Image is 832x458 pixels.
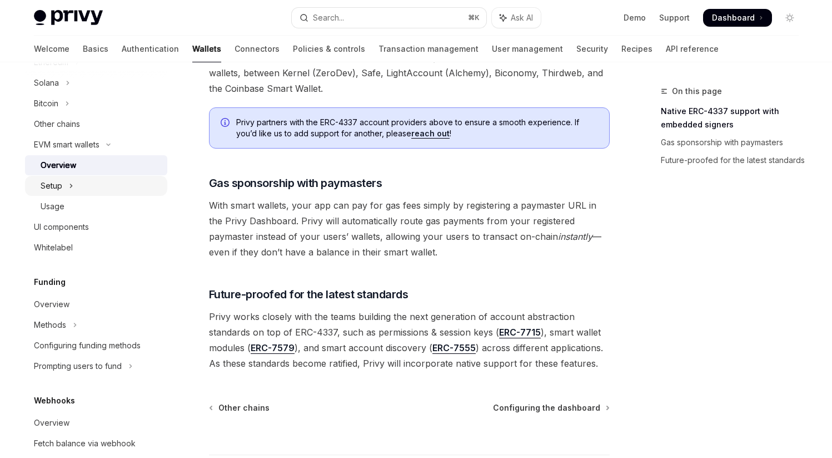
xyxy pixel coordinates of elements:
svg: Info [221,118,232,129]
a: Native ERC-4337 support with embedded signers [661,102,808,134]
em: instantly [558,231,592,242]
span: Other chains [218,402,270,413]
span: Your app can customize which ERC-4337 account powers your users’ smart wallets, between Kernel (Z... [209,50,610,96]
img: light logo [34,10,103,26]
a: reach out [411,129,450,139]
button: Toggle Bitcoin section [25,93,167,114]
button: Open search [292,8,486,28]
div: Overview [41,159,76,172]
a: Configuring the dashboard [493,402,609,413]
a: Dashboard [703,9,772,27]
div: Configuring funding methods [34,339,141,352]
a: Future-proofed for the latest standards [661,151,808,169]
span: With smart wallets, your app can pay for gas fees simply by registering a paymaster URL in the Pr... [209,198,610,260]
div: Search... [313,11,344,24]
a: Recipes [621,36,652,62]
a: Other chains [210,402,270,413]
button: Toggle dark mode [781,9,799,27]
a: Support [659,12,690,23]
div: EVM smart wallets [34,138,99,151]
span: Privy partners with the ERC-4337 account providers above to ensure a smooth experience. If you’d ... [236,117,598,139]
div: Setup [41,179,62,193]
div: Bitcoin [34,97,58,110]
button: Toggle Solana section [25,73,167,93]
span: Configuring the dashboard [493,402,600,413]
a: UI components [25,217,167,237]
span: Dashboard [712,12,755,23]
button: Toggle EVM smart wallets section [25,135,167,155]
a: Welcome [34,36,69,62]
span: Ask AI [511,12,533,23]
span: ⌘ K [468,13,480,22]
span: On this page [672,85,722,98]
h5: Funding [34,275,66,289]
a: ERC-7715 [499,327,541,338]
a: Fetch balance via webhook [25,434,167,454]
div: UI components [34,220,89,234]
div: Usage [41,200,64,213]
span: Privy works closely with the teams building the next generation of account abstraction standards ... [209,309,610,371]
span: Gas sponsorship with paymasters [209,175,382,191]
div: Overview [34,416,69,430]
a: Policies & controls [293,36,365,62]
div: Fetch balance via webhook [34,437,136,450]
a: User management [492,36,563,62]
a: Overview [25,294,167,314]
a: Connectors [235,36,280,62]
a: Transaction management [378,36,479,62]
a: Demo [624,12,646,23]
div: Whitelabel [34,241,73,254]
a: Configuring funding methods [25,336,167,356]
a: Whitelabel [25,238,167,258]
span: Future-proofed for the latest standards [209,287,408,302]
h5: Webhooks [34,394,75,407]
a: Overview [25,155,167,175]
div: Methods [34,318,66,332]
a: ERC-7579 [251,342,295,354]
button: Toggle Prompting users to fund section [25,356,167,376]
button: Toggle assistant panel [492,8,541,28]
a: Wallets [192,36,221,62]
button: Toggle Setup section [25,176,167,196]
button: Toggle Methods section [25,315,167,335]
a: ERC-7555 [432,342,476,354]
a: API reference [666,36,719,62]
a: Authentication [122,36,179,62]
div: Solana [34,76,59,90]
a: Security [576,36,608,62]
div: Prompting users to fund [34,359,122,373]
a: Other chains [25,114,167,134]
a: Usage [25,196,167,216]
a: Gas sponsorship with paymasters [661,134,808,151]
a: Overview [25,413,167,433]
div: Other chains [34,117,80,131]
a: Basics [83,36,108,62]
div: Overview [34,298,69,311]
